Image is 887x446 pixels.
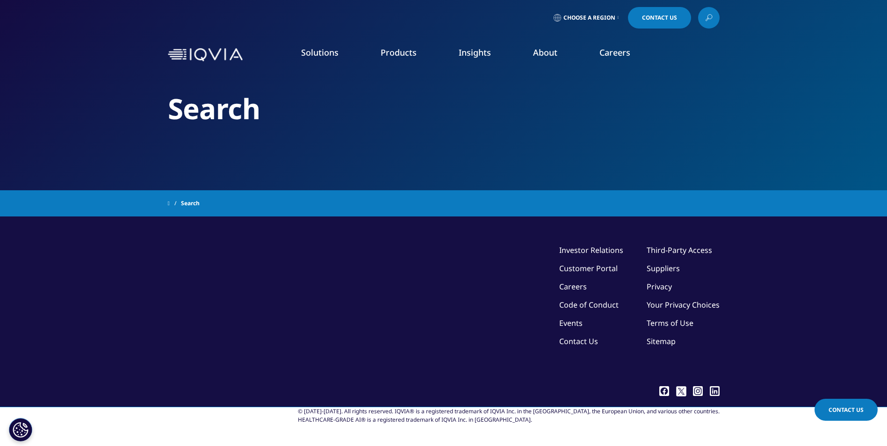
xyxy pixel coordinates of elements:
[168,91,720,126] h2: Search
[647,263,680,273] a: Suppliers
[298,407,720,424] div: © [DATE]-[DATE]. All rights reserved. IQVIA® is a registered trademark of IQVIA Inc. in the [GEOG...
[559,318,583,328] a: Events
[559,245,623,255] a: Investor Relations
[9,418,32,441] button: Paramètres des cookies
[815,399,878,421] a: Contact Us
[647,300,720,310] a: Your Privacy Choices
[647,245,712,255] a: Third-Party Access
[301,47,339,58] a: Solutions
[559,336,598,346] a: Contact Us
[181,195,200,212] span: Search
[381,47,417,58] a: Products
[246,33,720,77] nav: Primary
[563,14,615,22] span: Choose a Region
[642,15,677,21] span: Contact Us
[533,47,557,58] a: About
[559,281,587,292] a: Careers
[647,318,693,328] a: Terms of Use
[647,281,672,292] a: Privacy
[599,47,630,58] a: Careers
[559,263,618,273] a: Customer Portal
[829,406,864,414] span: Contact Us
[459,47,491,58] a: Insights
[559,300,619,310] a: Code of Conduct
[628,7,691,29] a: Contact Us
[647,336,676,346] a: Sitemap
